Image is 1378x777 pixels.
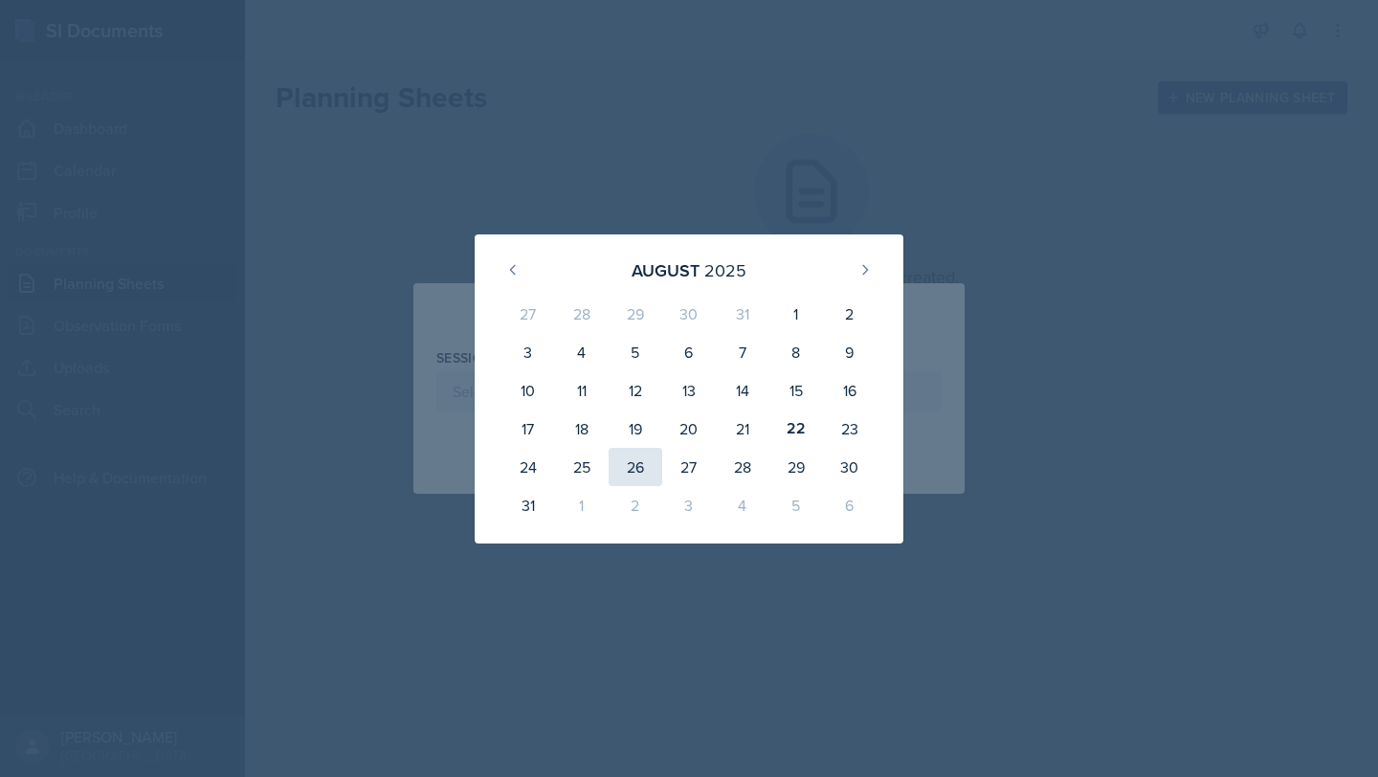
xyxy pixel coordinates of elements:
div: 9 [823,333,877,371]
div: 7 [716,333,769,371]
div: 3 [662,486,716,524]
div: 27 [662,448,716,486]
div: 23 [823,410,877,448]
div: 30 [662,295,716,333]
div: 24 [501,448,555,486]
div: 1 [555,486,609,524]
div: 29 [769,448,823,486]
div: 31 [716,295,769,333]
div: 20 [662,410,716,448]
div: 6 [662,333,716,371]
div: 4 [555,333,609,371]
div: 1 [769,295,823,333]
div: 25 [555,448,609,486]
div: 15 [769,371,823,410]
div: 28 [716,448,769,486]
div: 4 [716,486,769,524]
div: 6 [823,486,877,524]
div: 2 [823,295,877,333]
div: 29 [609,295,662,333]
div: 2025 [704,257,746,283]
div: 11 [555,371,609,410]
div: 18 [555,410,609,448]
div: 16 [823,371,877,410]
div: 5 [609,333,662,371]
div: 30 [823,448,877,486]
div: 31 [501,486,555,524]
div: 26 [609,448,662,486]
div: August [632,257,700,283]
div: 28 [555,295,609,333]
div: 27 [501,295,555,333]
div: 2 [609,486,662,524]
div: 17 [501,410,555,448]
div: 13 [662,371,716,410]
div: 22 [769,410,823,448]
div: 19 [609,410,662,448]
div: 12 [609,371,662,410]
div: 3 [501,333,555,371]
div: 14 [716,371,769,410]
div: 10 [501,371,555,410]
div: 8 [769,333,823,371]
div: 5 [769,486,823,524]
div: 21 [716,410,769,448]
